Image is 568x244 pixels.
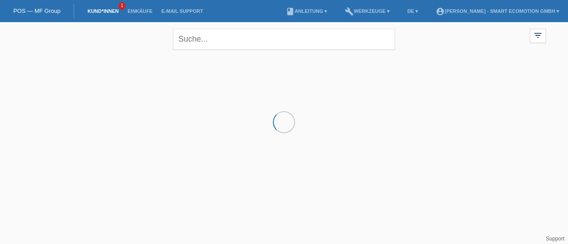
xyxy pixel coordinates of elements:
a: bookAnleitung ▾ [281,8,331,14]
i: account_circle [436,7,445,16]
span: 1 [118,2,126,10]
i: book [286,7,295,16]
a: Einkäufe [123,8,157,14]
i: build [345,7,354,16]
a: Support [546,236,564,242]
i: filter_list [533,31,543,40]
a: E-Mail Support [157,8,208,14]
a: POS — MF Group [13,8,60,14]
input: Suche... [173,29,395,50]
a: account_circle[PERSON_NAME] - Smart Ecomotion GmbH ▾ [431,8,564,14]
a: buildWerkzeuge ▾ [340,8,394,14]
a: DE ▾ [403,8,422,14]
a: Kund*innen [83,8,123,14]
